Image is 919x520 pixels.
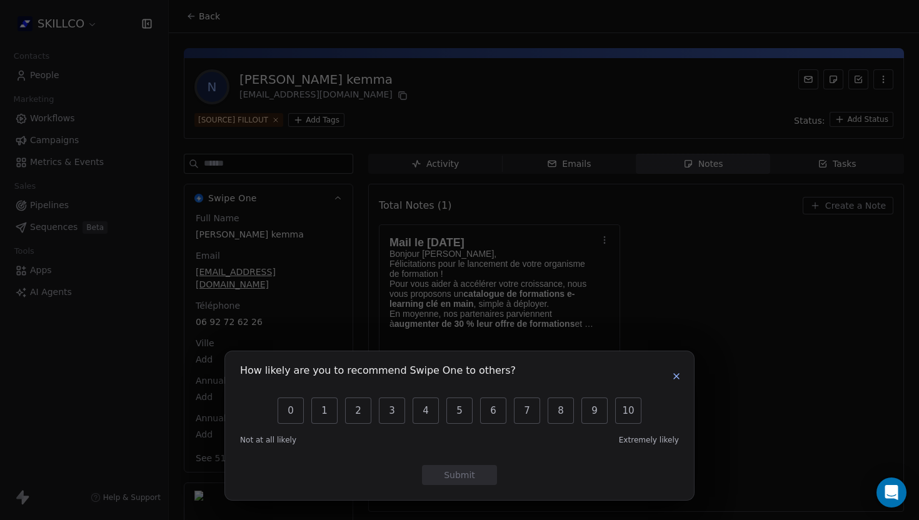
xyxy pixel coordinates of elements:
[480,397,506,424] button: 6
[345,397,371,424] button: 2
[619,435,679,445] span: Extremely likely
[240,366,516,379] h1: How likely are you to recommend Swipe One to others?
[446,397,473,424] button: 5
[240,435,296,445] span: Not at all likely
[514,397,540,424] button: 7
[413,397,439,424] button: 4
[422,465,497,485] button: Submit
[311,397,338,424] button: 1
[379,397,405,424] button: 3
[278,397,304,424] button: 0
[615,397,641,424] button: 10
[548,397,574,424] button: 8
[581,397,608,424] button: 9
